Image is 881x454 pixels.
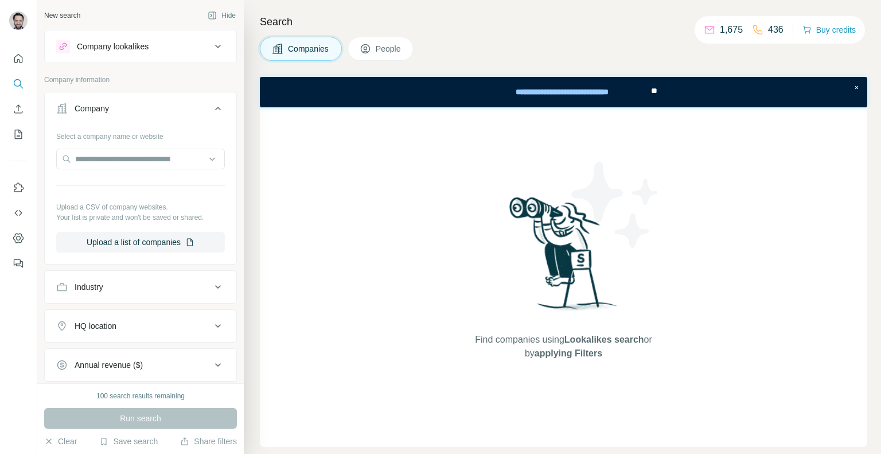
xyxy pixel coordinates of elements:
[44,10,80,21] div: New search
[75,359,143,371] div: Annual revenue ($)
[45,312,236,340] button: HQ location
[44,436,77,447] button: Clear
[9,228,28,249] button: Dashboard
[56,232,225,253] button: Upload a list of companies
[376,43,402,55] span: People
[56,127,225,142] div: Select a company name or website
[9,48,28,69] button: Quick start
[45,95,236,127] button: Company
[9,99,28,119] button: Enrich CSV
[99,436,158,447] button: Save search
[56,212,225,223] p: Your list is private and won't be saved or shared.
[75,281,103,293] div: Industry
[471,333,655,360] span: Find companies using or by
[200,7,244,24] button: Hide
[96,391,185,401] div: 100 search results remaining
[45,351,236,379] button: Annual revenue ($)
[75,320,116,332] div: HQ location
[768,23,783,37] p: 436
[9,253,28,274] button: Feedback
[9,11,28,30] img: Avatar
[9,73,28,94] button: Search
[535,348,602,358] span: applying Filters
[75,103,109,114] div: Company
[45,33,236,60] button: Company lookalikes
[260,77,867,107] iframe: Banner
[9,203,28,223] button: Use Surfe API
[564,335,644,344] span: Lookalikes search
[56,202,225,212] p: Upload a CSV of company websites.
[44,75,237,85] p: Company information
[45,273,236,301] button: Industry
[720,23,743,37] p: 1,675
[260,14,867,30] h4: Search
[9,177,28,198] button: Use Surfe on LinkedIn
[288,43,330,55] span: Companies
[9,124,28,145] button: My lists
[802,22,856,38] button: Buy credits
[180,436,237,447] button: Share filters
[564,153,667,257] img: Surfe Illustration - Stars
[504,194,623,322] img: Surfe Illustration - Woman searching with binoculars
[77,41,149,52] div: Company lookalikes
